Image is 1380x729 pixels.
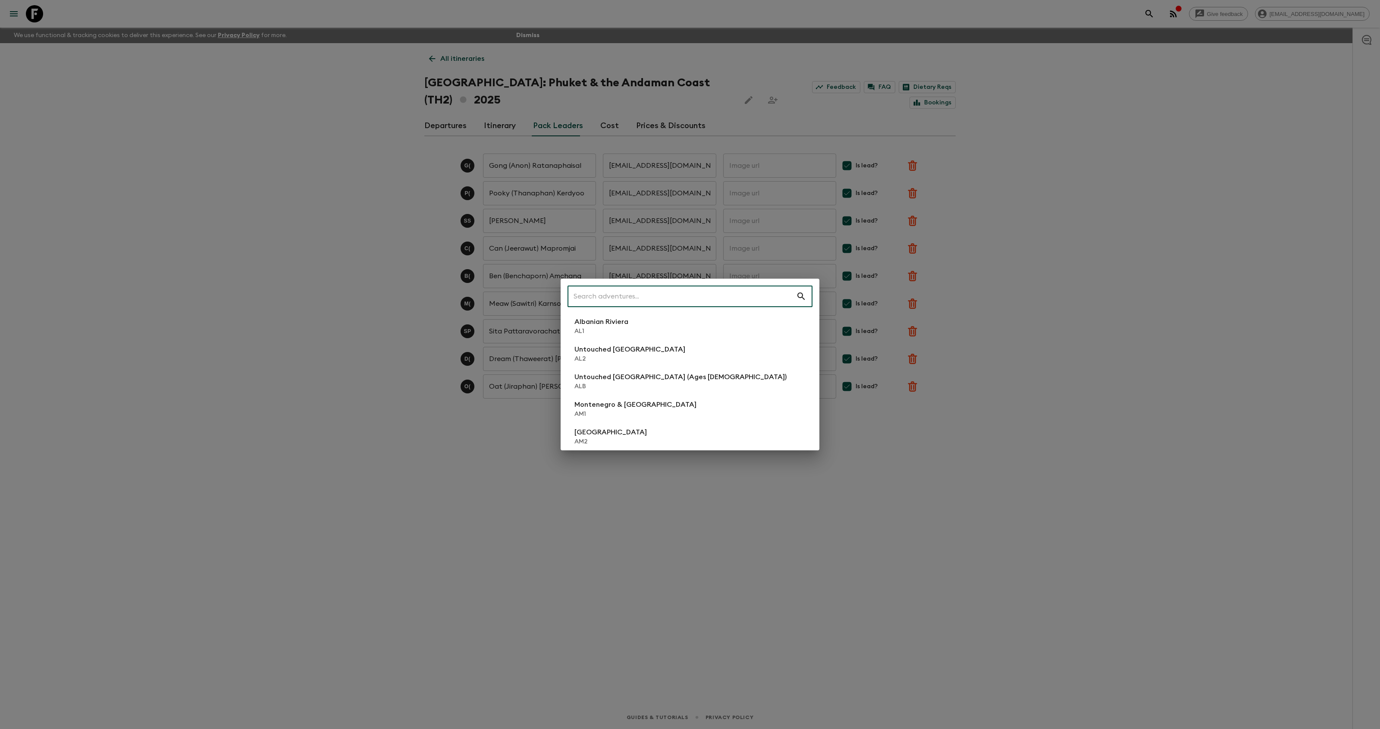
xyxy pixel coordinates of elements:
[574,355,685,363] p: AL2
[574,382,787,391] p: ALB
[574,437,647,446] p: AM2
[574,372,787,382] p: Untouched [GEOGRAPHIC_DATA] (Ages [DEMOGRAPHIC_DATA])
[574,344,685,355] p: Untouched [GEOGRAPHIC_DATA]
[574,399,696,410] p: Montenegro & [GEOGRAPHIC_DATA]
[574,327,628,336] p: AL1
[568,284,796,308] input: Search adventures...
[574,427,647,437] p: [GEOGRAPHIC_DATA]
[574,317,628,327] p: Albanian Riviera
[574,410,696,418] p: AM1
